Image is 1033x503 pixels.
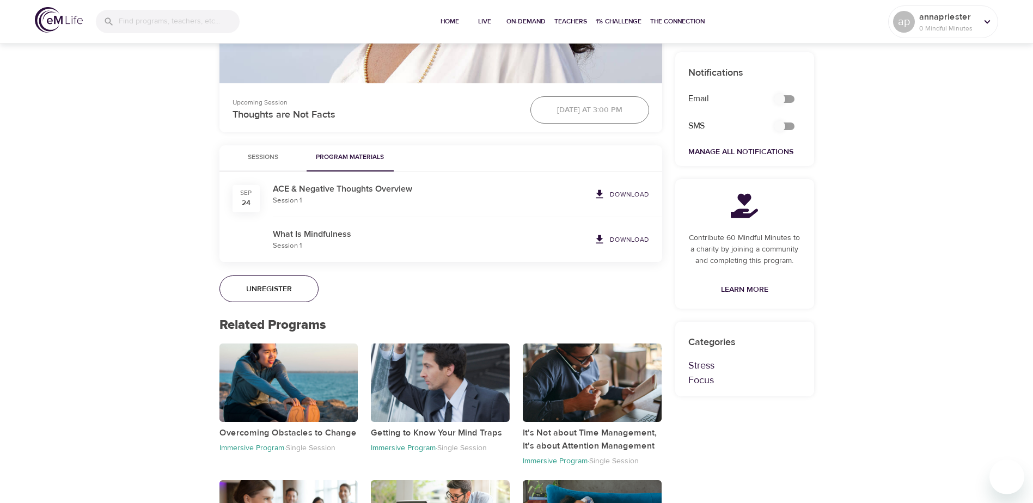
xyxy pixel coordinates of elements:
[219,315,662,335] p: Related Programs
[233,107,517,122] p: Thoughts are Not Facts
[273,182,589,195] p: ACE & Negative Thoughts Overview
[919,10,977,23] p: annapriester
[554,16,587,27] span: Teachers
[246,283,292,296] span: Unregister
[472,16,498,27] span: Live
[242,198,250,208] div: 24
[523,426,662,452] p: It's Not about Time Management, It's about Attention Management
[596,16,641,27] span: 1% Challenge
[233,97,517,107] p: Upcoming Session
[273,195,589,206] p: Session 1
[219,426,358,439] p: Overcoming Obstacles to Change
[119,10,240,33] input: Find programs, teachers, etc...
[688,147,793,157] a: Manage All Notifications
[523,456,589,466] p: Immersive Program ·
[35,7,83,33] img: logo
[273,241,589,251] p: Session 1
[589,185,653,204] a: Download
[313,152,387,163] span: Program Materials
[610,235,649,244] p: Download
[919,23,977,33] p: 0 Mindful Minutes
[893,11,915,33] div: ap
[219,275,319,303] button: Unregister
[219,443,286,453] p: Immersive Program ·
[286,443,335,453] p: Single Session
[437,443,487,453] p: Single Session
[688,232,801,267] p: Contribute 60 Mindful Minutes to a charity by joining a community and completing this program.
[240,188,252,198] div: Sep
[437,16,463,27] span: Home
[688,358,801,373] p: Stress
[273,228,589,241] p: What Is Mindfulness
[688,65,801,80] p: Notifications
[610,189,649,199] p: Download
[688,373,801,388] p: Focus
[589,456,639,466] p: Single Session
[682,113,763,139] div: SMS
[506,16,546,27] span: On-Demand
[589,230,653,249] a: Download
[226,152,300,163] span: Sessions
[721,283,768,297] span: Learn More
[682,86,763,112] div: Email
[650,16,705,27] span: The Connection
[371,443,437,453] p: Immersive Program ·
[371,426,510,439] p: Getting to Know Your Mind Traps
[989,459,1024,494] iframe: Button to launch messaging window
[688,335,801,349] p: Categories
[717,280,773,300] a: Learn More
